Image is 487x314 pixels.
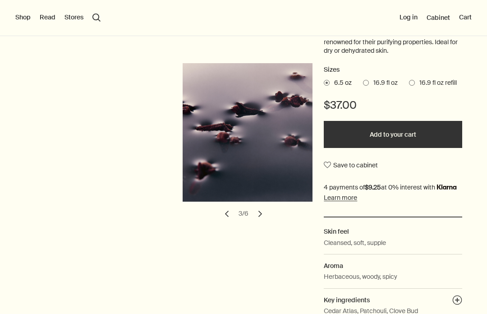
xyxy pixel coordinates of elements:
[459,13,472,22] button: Cart
[217,204,237,224] button: previous slide
[177,63,316,202] img: Eleos Nourishing Body Cleanser Texture
[324,226,462,236] h2: Skin feel
[452,295,462,308] button: Key ingredients
[427,14,450,22] a: Cabinet
[15,13,31,22] button: Shop
[183,63,321,202] img: Clove
[324,98,357,112] span: $37.00
[324,296,370,304] span: Key ingredients
[175,53,313,224] div: Eleos Nourishing Body Cleanser
[400,13,418,22] button: Log in
[324,157,378,173] button: Save to cabinet
[369,78,398,88] span: 16.9 fl oz
[324,261,462,271] h2: Aroma
[324,65,462,75] h2: Sizes
[40,13,55,22] button: Read
[175,53,313,212] img: Eleos Nourishing Body Cleanser in a purple tube.
[324,121,462,148] button: Add to your cart - $37.00
[415,78,457,88] span: 16.9 fl oz refill
[185,63,324,202] img: Patchouli
[180,63,318,202] img: Cedar
[64,13,83,22] button: Stores
[92,14,101,22] button: Open search
[324,20,462,55] p: A gentle, hydrating cleanser with a comforting cream texture containing a blend of botanicals ren...
[188,53,326,212] img: Back of Eleos Nourishing Body Cleanser in a purple tube
[330,78,352,88] span: 6.5 oz
[250,204,270,224] button: next slide
[324,272,397,282] p: Herbaceous, woody, spicy
[324,238,386,248] p: Cleansed, soft, supple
